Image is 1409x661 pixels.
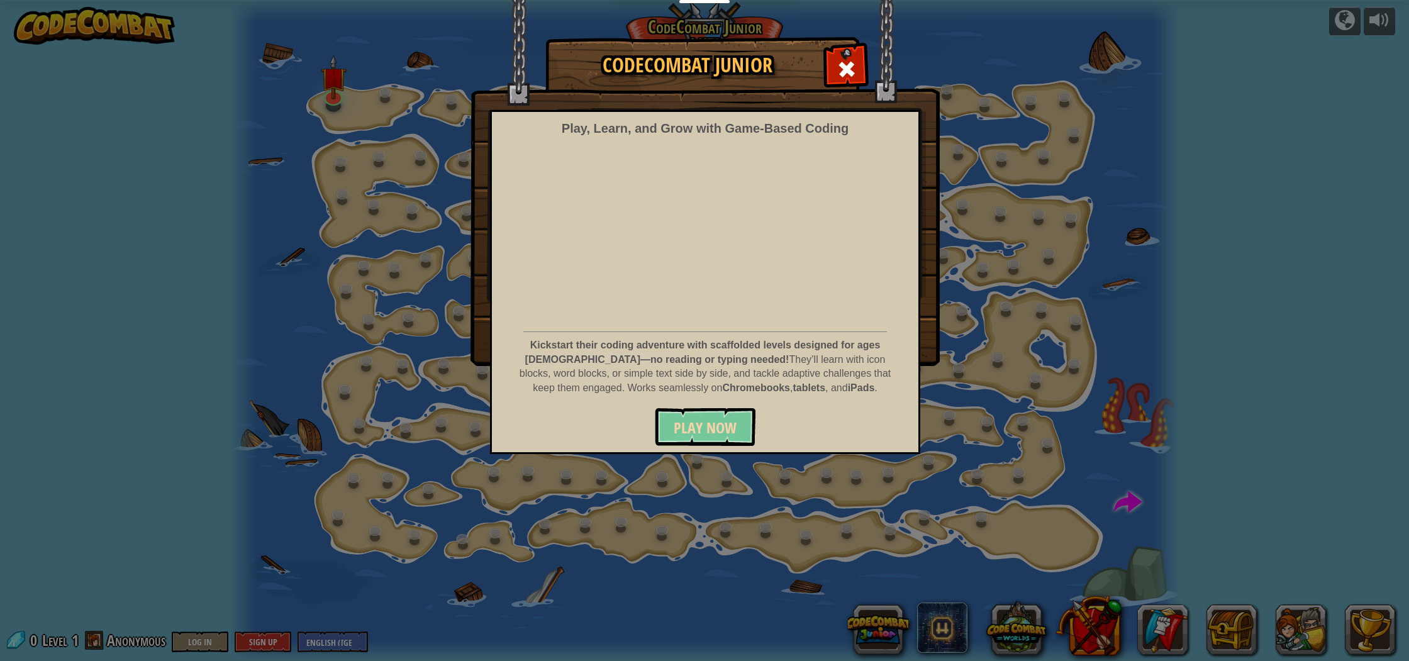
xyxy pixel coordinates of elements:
strong: Kickstart their coding adventure with scaffolded levels designed for ages [DEMOGRAPHIC_DATA]—no r... [525,340,881,365]
span: Play Now [674,418,737,438]
p: They’ll learn with icon blocks, word blocks, or simple text side by side, and tackle adaptive cha... [519,338,891,396]
button: Play Now [655,408,755,446]
div: Play, Learn, and Grow with Game‑Based Coding [562,119,849,138]
h1: CodeCombat Junior [559,54,816,76]
strong: tablets [793,382,825,393]
strong: Chromebooks [722,382,790,393]
strong: iPads [848,382,875,393]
